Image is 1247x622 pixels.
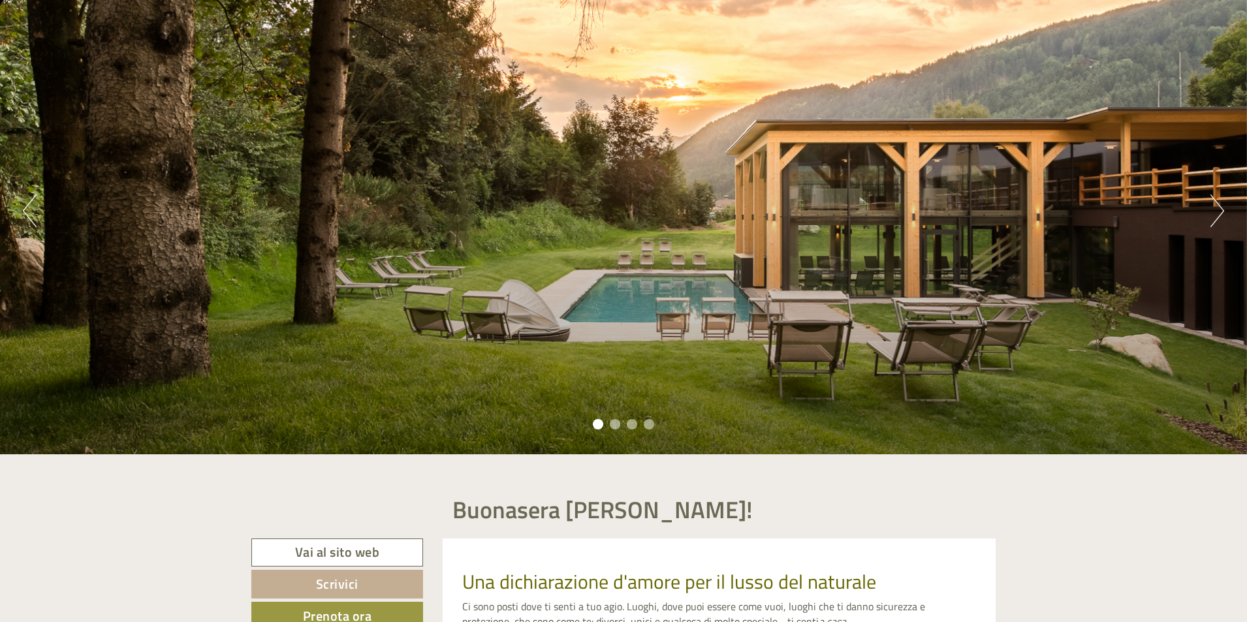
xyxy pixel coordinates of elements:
a: Vai al sito web [251,538,423,567]
h1: Buonasera [PERSON_NAME]! [452,497,753,523]
button: Previous [23,194,37,227]
span: Una dichiarazione d'amore per il lusso del naturale [462,567,876,597]
button: Next [1210,194,1224,227]
a: Scrivici [251,570,423,599]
